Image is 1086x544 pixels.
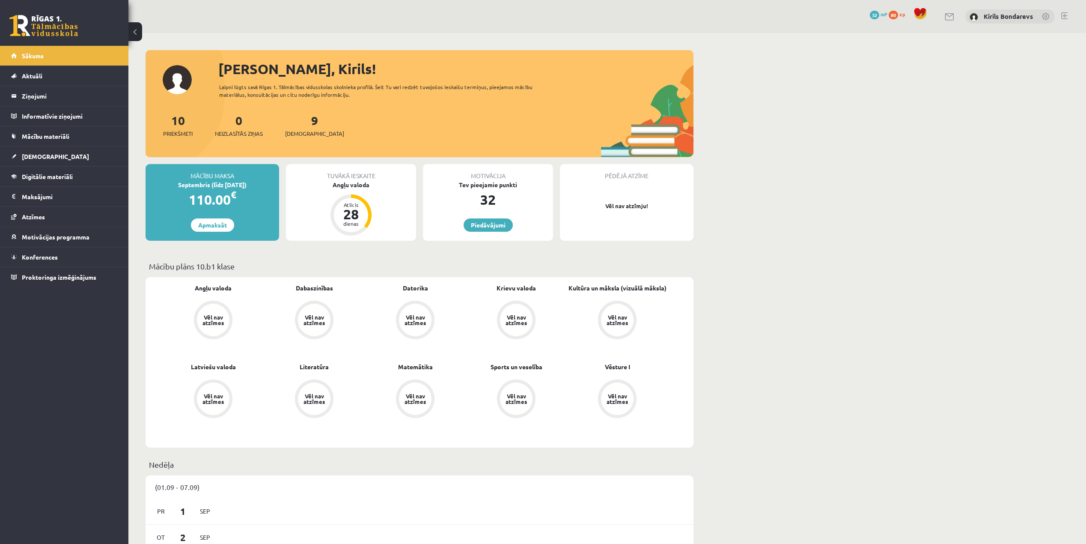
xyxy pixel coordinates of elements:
a: Dabaszinības [296,284,333,293]
legend: Ziņojumi [22,86,118,106]
img: Kirils Bondarevs [970,13,978,21]
div: Mācību maksa [146,164,279,180]
p: Vēl nav atzīmju! [564,202,689,210]
a: Angļu valoda [195,284,232,293]
a: Aktuāli [11,66,118,86]
span: Pr [152,505,170,518]
div: Vēl nav atzīmes [302,393,326,404]
div: Tev pieejamie punkti [423,180,553,189]
a: Datorika [403,284,428,293]
div: Angļu valoda [286,180,416,189]
span: Ot [152,531,170,544]
span: 32 [870,11,879,19]
a: Sākums [11,46,118,66]
span: € [231,188,236,201]
a: Sports un veselība [491,362,542,371]
a: Proktoringa izmēģinājums [11,267,118,287]
div: Vēl nav atzīmes [302,314,326,326]
a: 32 mP [870,11,887,18]
span: [DEMOGRAPHIC_DATA] [285,129,344,138]
a: Kultūra un māksla (vizuālā māksla) [568,284,666,293]
a: Ziņojumi [11,86,118,106]
div: Tuvākā ieskaite [286,164,416,180]
div: Laipni lūgts savā Rīgas 1. Tālmācības vidusskolas skolnieka profilā. Šeit Tu vari redzēt tuvojošo... [219,83,548,99]
legend: Maksājumi [22,187,118,206]
div: [PERSON_NAME], Kirils! [218,59,693,79]
div: Septembris (līdz [DATE]) [146,180,279,189]
div: 28 [338,207,364,221]
a: Informatīvie ziņojumi [11,106,118,126]
span: 80 [889,11,898,19]
a: Vēl nav atzīmes [264,380,365,420]
a: Rīgas 1. Tālmācības vidusskola [9,15,78,36]
a: Mācību materiāli [11,126,118,146]
legend: Informatīvie ziņojumi [22,106,118,126]
span: Konferences [22,253,58,261]
span: 1 [170,504,196,518]
a: Vēl nav atzīmes [365,301,466,341]
div: Vēl nav atzīmes [504,393,528,404]
span: Neizlasītās ziņas [215,129,263,138]
a: Piedāvājumi [464,218,513,232]
span: Motivācijas programma [22,233,89,241]
a: Matemātika [398,362,433,371]
a: Konferences [11,247,118,267]
a: 9[DEMOGRAPHIC_DATA] [285,113,344,138]
p: Nedēļa [149,459,690,470]
a: Digitālie materiāli [11,167,118,186]
a: Vēsture I [605,362,630,371]
div: Motivācija [423,164,553,180]
span: Proktoringa izmēģinājums [22,273,96,281]
a: 0Neizlasītās ziņas [215,113,263,138]
div: (01.09 - 07.09) [146,475,693,499]
div: Vēl nav atzīmes [605,393,629,404]
span: Digitālie materiāli [22,173,73,180]
a: Literatūra [300,362,329,371]
div: 110.00 [146,189,279,210]
div: Vēl nav atzīmes [504,314,528,326]
span: Sākums [22,52,44,60]
span: Sep [196,505,214,518]
div: Pēdējā atzīme [560,164,693,180]
a: Vēl nav atzīmes [264,301,365,341]
span: xp [899,11,905,18]
a: Vēl nav atzīmes [567,301,668,341]
div: Atlicis [338,202,364,207]
a: [DEMOGRAPHIC_DATA] [11,146,118,166]
a: Krievu valoda [497,284,536,293]
span: mP [881,11,887,18]
a: 10Priekšmeti [163,113,193,138]
a: Vēl nav atzīmes [365,380,466,420]
a: Vēl nav atzīmes [163,380,264,420]
a: Apmaksāt [191,218,234,232]
a: Kirils Bondarevs [984,12,1033,21]
div: Vēl nav atzīmes [201,393,225,404]
a: Vēl nav atzīmes [567,380,668,420]
a: 80 xp [889,11,909,18]
div: Vēl nav atzīmes [403,393,427,404]
div: Vēl nav atzīmes [403,314,427,326]
a: Motivācijas programma [11,227,118,247]
a: Latviešu valoda [191,362,236,371]
span: Aktuāli [22,72,42,80]
div: 32 [423,189,553,210]
span: [DEMOGRAPHIC_DATA] [22,152,89,160]
span: Sep [196,531,214,544]
a: Vēl nav atzīmes [163,301,264,341]
div: Vēl nav atzīmes [201,314,225,326]
a: Angļu valoda Atlicis 28 dienas [286,180,416,237]
div: dienas [338,221,364,226]
a: Atzīmes [11,207,118,227]
div: Vēl nav atzīmes [605,314,629,326]
span: Mācību materiāli [22,132,69,140]
span: Atzīmes [22,213,45,221]
a: Vēl nav atzīmes [466,301,567,341]
a: Maksājumi [11,187,118,206]
p: Mācību plāns 10.b1 klase [149,260,690,272]
span: Priekšmeti [163,129,193,138]
a: Vēl nav atzīmes [466,380,567,420]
